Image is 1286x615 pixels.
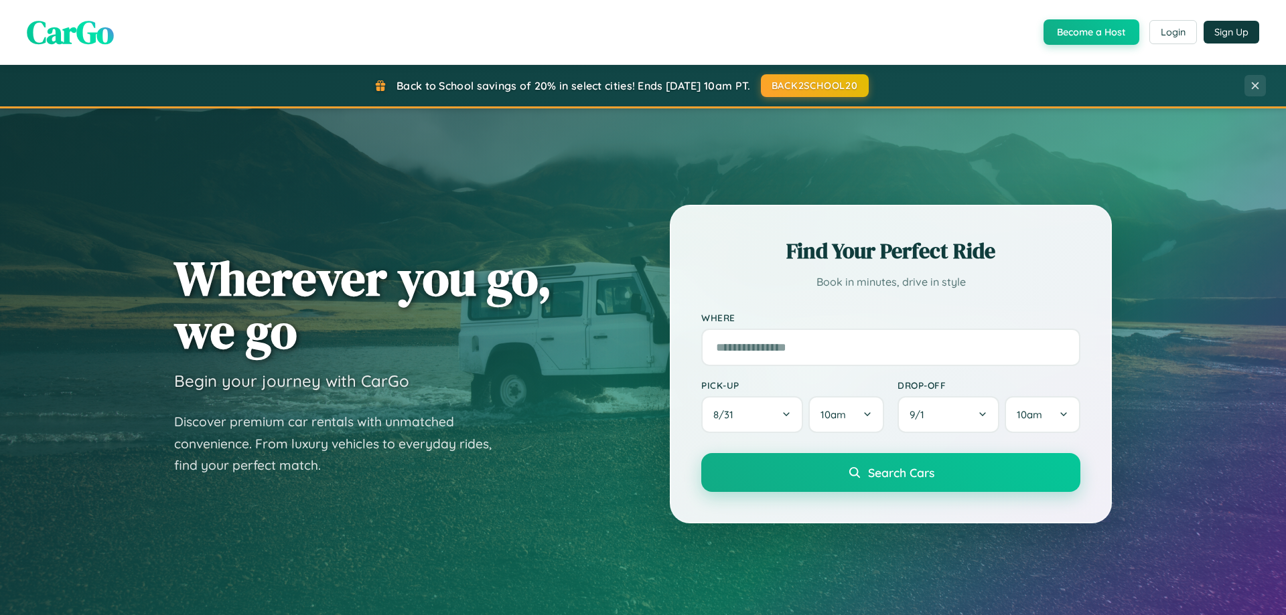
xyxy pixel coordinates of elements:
span: 10am [1017,408,1042,421]
h3: Begin your journey with CarGo [174,371,409,391]
button: 8/31 [701,396,803,433]
button: Sign Up [1204,21,1259,43]
span: CarGo [27,10,114,54]
button: 9/1 [898,396,999,433]
button: Become a Host [1044,19,1139,45]
h1: Wherever you go, we go [174,252,552,357]
label: Drop-off [898,379,1080,391]
button: Search Cars [701,453,1080,492]
p: Book in minutes, drive in style [701,272,1080,292]
span: Back to School savings of 20% in select cities! Ends [DATE] 10am PT. [397,79,750,92]
button: Login [1149,20,1197,44]
label: Where [701,312,1080,323]
span: 8 / 31 [713,408,740,421]
span: 9 / 1 [910,408,931,421]
label: Pick-up [701,379,884,391]
button: 10am [1005,396,1080,433]
h2: Find Your Perfect Ride [701,236,1080,266]
span: Search Cars [868,465,934,480]
span: 10am [820,408,846,421]
p: Discover premium car rentals with unmatched convenience. From luxury vehicles to everyday rides, ... [174,411,509,476]
button: 10am [808,396,884,433]
button: BACK2SCHOOL20 [761,74,869,97]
